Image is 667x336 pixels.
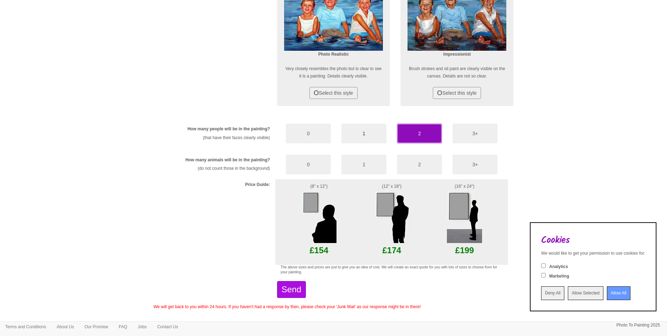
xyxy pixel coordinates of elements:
[281,265,503,275] p: The above sizes and prices are just to give you an idea of cost. We will create an exact quote fo...
[114,322,133,332] a: FAQ
[447,190,482,243] img: Example size of a large painting
[309,87,358,99] button: Select this style
[368,243,416,258] p: £174
[549,273,569,279] label: Marketing
[368,183,416,190] p: (12" x 18")
[164,165,270,172] p: (do not count those in the background)
[286,124,331,143] button: 0
[616,322,660,329] p: Photo To Painting 2025
[284,51,383,58] p: Photo Realistic
[79,322,113,332] a: Our Promise
[245,182,270,188] label: Price Guide:
[187,126,270,132] label: How many people will be in the painting?
[426,243,503,258] p: £199
[286,155,331,174] button: 0
[397,155,442,174] button: 2
[453,124,498,143] button: 3+
[164,134,270,142] p: (that have their faces clearly visible)
[374,190,409,243] img: Example size of a Midi painting
[133,322,152,332] a: Jobs
[185,157,270,163] label: How many animals will be in the painting?
[397,124,442,143] button: 2
[51,322,79,332] a: About Us
[453,155,498,174] button: 3+
[408,51,506,58] p: Impressionist
[277,281,306,298] button: Send
[301,190,336,243] img: Example size of a small painting
[433,87,481,99] button: Select this style
[152,322,183,332] a: Contact Us
[341,124,386,143] button: 1
[549,264,568,270] label: Analytics
[568,286,603,300] input: Allow Selected
[284,65,383,80] p: Very closely resembles the photo but is clear to see it is a painting. Details clearly visible.
[426,183,503,190] p: (16" x 24")
[408,65,506,80] p: Brush strokes and oil paint are clearly visible on the canvas. Details are not so clear.
[607,286,630,300] input: Allow All
[281,183,358,190] p: (8" x 12")
[541,250,645,256] div: We would like to get your permission to use cookies for:
[341,155,386,174] button: 1
[281,243,358,258] p: £154
[154,303,514,311] p: We will get back to you within 24 hours. If you haven't had a response by then, please check your...
[541,286,564,300] input: Deny All
[541,235,645,245] h2: Cookies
